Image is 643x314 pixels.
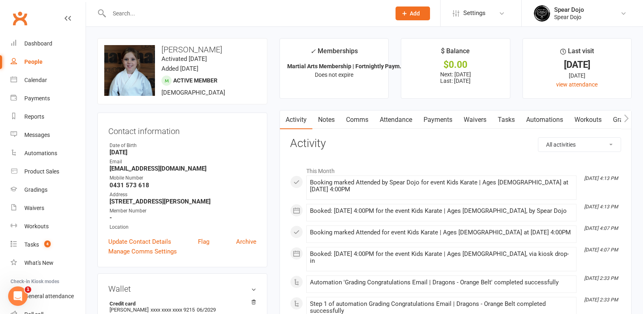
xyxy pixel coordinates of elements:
[492,110,520,129] a: Tasks
[25,286,31,293] span: 1
[110,214,256,221] strong: -
[10,8,30,28] a: Clubworx
[11,287,86,305] a: General attendance kiosk mode
[110,207,256,215] div: Member Number
[161,55,207,63] time: Activated [DATE]
[24,132,50,138] div: Messages
[161,89,225,96] span: [DEMOGRAPHIC_DATA]
[24,223,49,230] div: Workouts
[24,205,44,211] div: Waivers
[554,6,584,13] div: Spear Dojo
[151,307,195,313] span: xxxx xxxx xxxx 9215
[110,158,256,166] div: Email
[11,108,86,126] a: Reports
[104,45,260,54] h3: [PERSON_NAME]
[108,247,177,256] a: Manage Comms Settings
[11,162,86,181] a: Product Sales
[11,89,86,108] a: Payments
[310,208,573,214] div: Booked: [DATE] 4:00PM for the event Kids Karate | Ages [DEMOGRAPHIC_DATA], by Spear Dojo
[584,225,618,231] i: [DATE] 4:07 PM
[198,237,209,247] a: Flag
[458,110,492,129] a: Waivers
[340,110,374,129] a: Comms
[110,198,256,205] strong: [STREET_ADDRESS][PERSON_NAME]
[110,149,256,156] strong: [DATE]
[236,237,256,247] a: Archive
[374,110,418,129] a: Attendance
[24,40,52,47] div: Dashboard
[108,237,171,247] a: Update Contact Details
[556,81,598,88] a: view attendance
[110,182,256,189] strong: 0431 573 618
[584,204,618,210] i: [DATE] 4:13 PM
[534,5,550,22] img: thumb_image1623745760.png
[104,45,155,96] img: image1714549894.png
[110,165,256,172] strong: [EMAIL_ADDRESS][DOMAIN_NAME]
[310,46,358,61] div: Memberships
[110,301,252,307] strong: Credit card
[24,293,74,299] div: General attendance
[108,284,256,293] h3: Wallet
[173,77,217,84] span: Active member
[410,10,420,17] span: Add
[161,65,198,72] time: Added [DATE]
[11,126,86,144] a: Messages
[520,110,569,129] a: Automations
[24,241,39,248] div: Tasks
[310,279,573,286] div: Automation 'Grading Congratulations Email | Dragons - Orange Belt' completed successfully
[530,61,624,69] div: [DATE]
[11,181,86,199] a: Gradings
[108,123,256,136] h3: Contact information
[11,199,86,217] a: Waivers
[24,260,54,266] div: What's New
[8,286,28,306] iframe: Intercom live chat
[441,46,470,61] div: $ Balance
[287,63,404,69] strong: Martial Arts Membership | Fortnightly Paym...
[463,4,486,22] span: Settings
[310,251,573,264] div: Booked: [DATE] 4:00PM for the event Kids Karate | Ages [DEMOGRAPHIC_DATA], via kiosk drop-in
[280,110,312,129] a: Activity
[396,6,430,20] button: Add
[24,95,50,102] div: Payments
[310,48,316,55] i: ✓
[310,179,573,193] div: Booking marked Attended by Spear Dojo for event Kids Karate | Ages [DEMOGRAPHIC_DATA] at [DATE] 4...
[409,71,502,84] p: Next: [DATE] Last: [DATE]
[310,229,573,236] div: Booking marked Attended for event Kids Karate | Ages [DEMOGRAPHIC_DATA] at [DATE] 4:00PM
[584,297,618,303] i: [DATE] 2:33 PM
[110,174,256,182] div: Mobile Number
[554,13,584,21] div: Spear Dojo
[110,191,256,199] div: Address
[584,175,618,181] i: [DATE] 4:13 PM
[11,236,86,254] a: Tasks 4
[315,71,353,78] span: Does not expire
[110,223,256,231] div: Location
[569,110,607,129] a: Workouts
[584,275,618,281] i: [DATE] 2:33 PM
[312,110,340,129] a: Notes
[24,186,47,193] div: Gradings
[107,8,385,19] input: Search...
[11,35,86,53] a: Dashboard
[24,150,57,156] div: Automations
[560,46,594,61] div: Last visit
[24,77,47,83] div: Calendar
[530,71,624,80] div: [DATE]
[11,254,86,272] a: What's New
[44,240,51,247] span: 4
[11,71,86,89] a: Calendar
[290,137,621,150] h3: Activity
[197,307,216,313] span: 06/2029
[11,53,86,71] a: People
[24,168,59,175] div: Product Sales
[290,162,621,175] li: This Month
[584,247,618,253] i: [DATE] 4:07 PM
[24,58,43,65] div: People
[409,61,502,69] div: $0.00
[418,110,458,129] a: Payments
[24,113,44,120] div: Reports
[110,142,256,149] div: Date of Birth
[11,144,86,162] a: Automations
[11,217,86,236] a: Workouts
